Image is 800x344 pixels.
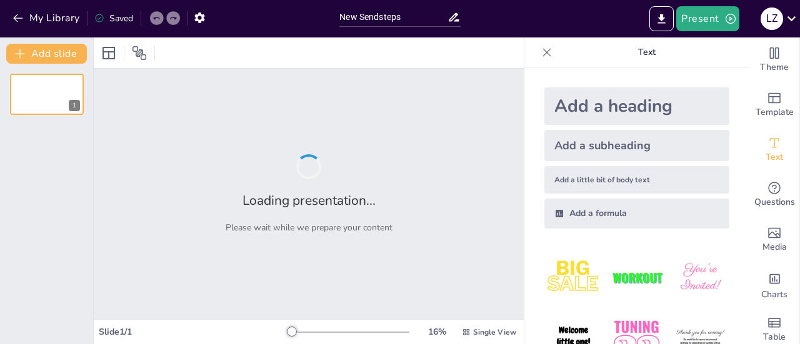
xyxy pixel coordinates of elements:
div: Add a subheading [544,130,729,161]
span: Questions [754,195,795,209]
div: 16 % [422,326,452,338]
div: 1 [69,100,80,111]
button: Add slide [6,44,87,64]
div: Layout [99,43,119,63]
img: 1.jpeg [544,248,602,307]
span: Charts [761,288,787,302]
div: Change the overall theme [749,37,799,82]
p: Please wait while we prepare your content [226,222,392,233]
div: Add a heading [544,87,729,125]
span: Text [766,150,783,164]
div: Add charts and graphs [749,262,799,307]
div: 1 [10,74,84,115]
div: Add text boxes [749,127,799,172]
span: Single View [473,327,516,337]
div: Get real-time input from your audience [749,172,799,217]
input: Insert title [339,8,447,26]
img: 2.jpeg [607,248,666,307]
span: Position [132,46,147,61]
div: Add a formula [544,199,729,229]
span: Media [762,240,787,254]
div: L Z [761,7,783,30]
img: 3.jpeg [671,248,729,307]
h2: Loading presentation... [242,192,376,209]
div: Slide 1 / 1 [99,326,289,338]
div: Saved [94,12,133,24]
button: Present [676,6,739,31]
span: Theme [760,61,789,74]
div: Add images, graphics, shapes or video [749,217,799,262]
div: Add a little bit of body text [544,166,729,194]
button: My Library [9,8,85,28]
button: Export to PowerPoint [649,6,674,31]
span: Template [756,106,794,119]
span: Table [763,330,786,344]
div: Add ready made slides [749,82,799,127]
button: L Z [761,6,783,31]
p: Text [557,37,737,67]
